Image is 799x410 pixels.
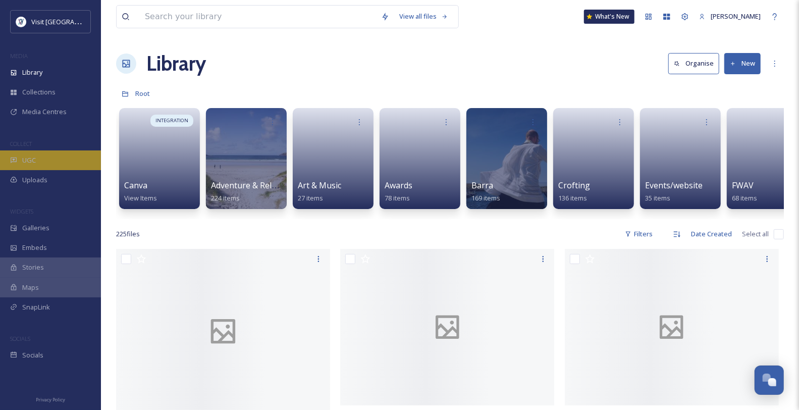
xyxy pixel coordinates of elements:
span: FWAV [732,180,754,191]
a: Adventure & Relaxation224 items [211,181,300,202]
span: INTEGRATION [155,117,188,124]
span: UGC [22,156,36,165]
a: [PERSON_NAME] [694,7,766,26]
a: View all files [394,7,453,26]
span: Root [135,89,150,98]
span: 136 items [558,193,587,202]
span: WIDGETS [10,208,33,215]
span: Adventure & Relaxation [211,180,300,191]
span: MEDIA [10,52,28,60]
a: Art & Music27 items [298,181,341,202]
span: Media Centres [22,107,67,117]
span: COLLECT [10,140,32,147]
span: 225 file s [116,229,140,239]
span: Galleries [22,223,49,233]
span: Socials [22,350,43,360]
span: Embeds [22,243,47,252]
span: 27 items [298,193,323,202]
span: Library [22,68,42,77]
span: Select all [742,229,769,239]
span: Visit [GEOGRAPHIC_DATA] [31,17,110,26]
span: Uploads [22,175,47,185]
span: 78 items [385,193,410,202]
span: SOCIALS [10,335,30,342]
input: Search your library [140,6,376,28]
span: [PERSON_NAME] [711,12,761,21]
div: Date Created [686,224,737,244]
a: What's New [584,10,634,24]
span: SnapLink [22,302,50,312]
button: Organise [668,53,719,74]
span: Collections [22,87,56,97]
a: INTEGRATIONCanvaView Items [116,103,203,209]
button: Open Chat [755,366,784,395]
div: Filters [620,224,658,244]
a: Library [146,48,206,79]
span: Barra [471,180,493,191]
span: Privacy Policy [36,396,65,403]
a: Privacy Policy [36,393,65,405]
button: New [724,53,761,74]
span: Crofting [558,180,590,191]
a: Awards78 items [385,181,412,202]
a: Crofting136 items [558,181,590,202]
a: Root [135,87,150,99]
span: View Items [124,193,157,202]
span: Art & Music [298,180,341,191]
span: Stories [22,263,44,272]
span: Events/website [645,180,703,191]
span: 169 items [471,193,500,202]
a: Events/website35 items [645,181,703,202]
span: 68 items [732,193,757,202]
span: 224 items [211,193,240,202]
a: Barra169 items [471,181,500,202]
span: Canva [124,180,147,191]
span: 35 items [645,193,670,202]
a: FWAV68 items [732,181,757,202]
span: Awards [385,180,412,191]
span: Maps [22,283,39,292]
img: Untitled%20design%20%2897%29.png [16,17,26,27]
